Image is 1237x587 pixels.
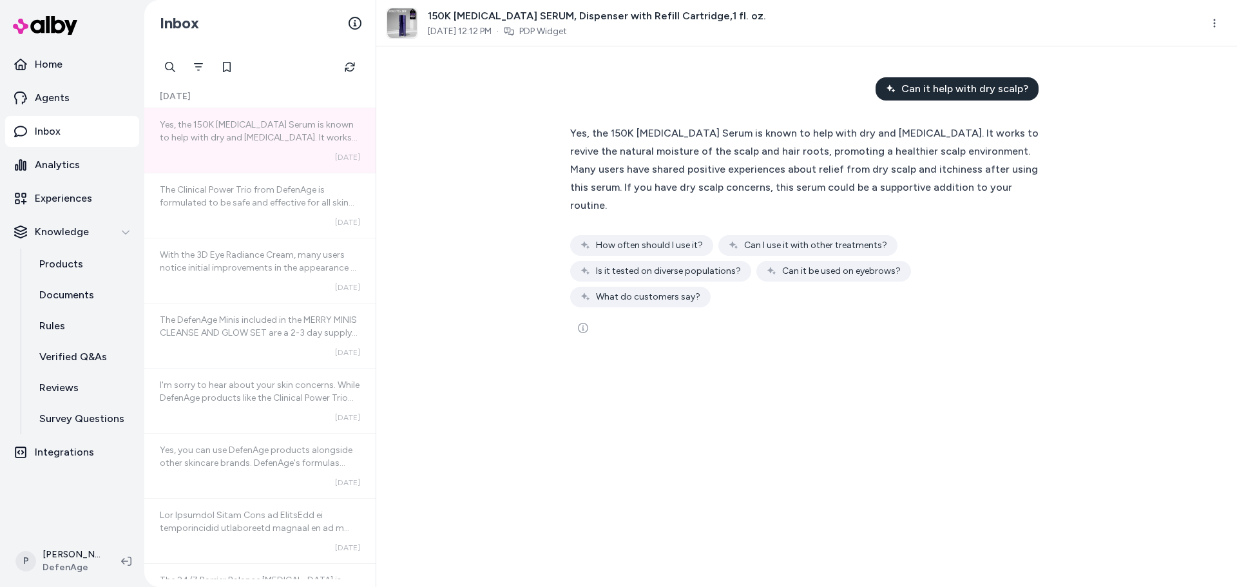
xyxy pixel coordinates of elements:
p: Home [35,57,62,72]
a: Yes, you can use DefenAge products alongside other skincare brands. DefenAge's formulas work thro... [144,433,376,498]
p: Reviews [39,380,79,396]
button: Knowledge [5,217,139,247]
button: Filter [186,54,211,80]
a: Integrations [5,437,139,468]
span: [DATE] [335,543,360,553]
span: DefenAge [43,561,101,574]
span: P [15,551,36,572]
h2: Inbox [160,14,199,33]
span: [DATE] [335,412,360,423]
p: Survey Questions [39,411,124,427]
span: 150K [MEDICAL_DATA] SERUM, Dispenser with Refill Cartridge,1 fl. oz. [428,8,766,24]
a: Agents [5,82,139,113]
p: Analytics [35,157,80,173]
span: [DATE] [335,217,360,227]
img: pack-of-2-hair-serum-30-ml-solo_1.jpg [387,8,417,38]
span: The DefenAge Minis included in the MERRY MINIS CLEANSE AND GLOW SET are a 2-3 day supply of some ... [160,314,358,519]
button: P[PERSON_NAME]DefenAge [8,541,111,582]
a: Reviews [26,372,139,403]
p: Documents [39,287,94,303]
a: Home [5,49,139,80]
a: Lor Ipsumdol Sitam Cons ad ElitsEdd ei temporincidid utlaboreetd magnaal en ad m veniamqui nostru... [144,498,376,563]
span: How often should I use it? [596,239,703,252]
a: Yes, the 150K [MEDICAL_DATA] Serum is known to help with dry and [MEDICAL_DATA]. It works to revi... [144,108,376,173]
a: The DefenAge Minis included in the MERRY MINIS CLEANSE AND GLOW SET are a 2-3 day supply of some ... [144,303,376,368]
span: [DATE] [335,477,360,488]
span: [DATE] 12:12 PM [428,25,492,38]
p: Products [39,256,83,272]
span: Can it be used on eyebrows? [782,265,901,278]
span: · [497,25,499,38]
a: Experiences [5,183,139,214]
a: Survey Questions [26,403,139,434]
p: Rules [39,318,65,334]
span: Yes, the 150K [MEDICAL_DATA] Serum is known to help with dry and [MEDICAL_DATA]. It works to revi... [160,119,358,233]
a: PDP Widget [519,25,567,38]
span: With the 3D Eye Radiance Cream, many users notice initial improvements in the appearance of [MEDI... [160,249,360,389]
p: Agents [35,90,70,106]
a: With the 3D Eye Radiance Cream, many users notice initial improvements in the appearance of [MEDI... [144,238,376,303]
span: Can it help with dry scalp? [901,81,1028,97]
p: [PERSON_NAME] [43,548,101,561]
span: [DATE] [335,282,360,293]
a: Rules [26,311,139,342]
a: Inbox [5,116,139,147]
a: Analytics [5,149,139,180]
img: alby Logo [13,16,77,35]
a: Documents [26,280,139,311]
a: Products [26,249,139,280]
span: [DATE] [335,152,360,162]
span: Can I use it with other treatments? [744,239,887,252]
p: Knowledge [35,224,89,240]
span: Is it tested on diverse populations? [596,265,741,278]
span: [DATE] [335,347,360,358]
button: See more [570,315,596,341]
p: Experiences [35,191,92,206]
p: Verified Q&As [39,349,107,365]
a: I'm sorry to hear about your skin concerns. While DefenAge products like the Clinical Power Trio ... [144,368,376,433]
a: The Clinical Power Trio from DefenAge is formulated to be safe and effective for all skin types, ... [144,173,376,238]
span: What do customers say? [596,291,700,303]
span: [DATE] [160,90,191,103]
span: Yes, the 150K [MEDICAL_DATA] Serum is known to help with dry and [MEDICAL_DATA]. It works to revi... [570,127,1039,211]
p: Integrations [35,445,94,460]
button: Refresh [337,54,363,80]
span: The Clinical Power Trio from DefenAge is formulated to be safe and effective for all skin types, ... [160,184,358,350]
p: Inbox [35,124,61,139]
a: Verified Q&As [26,342,139,372]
